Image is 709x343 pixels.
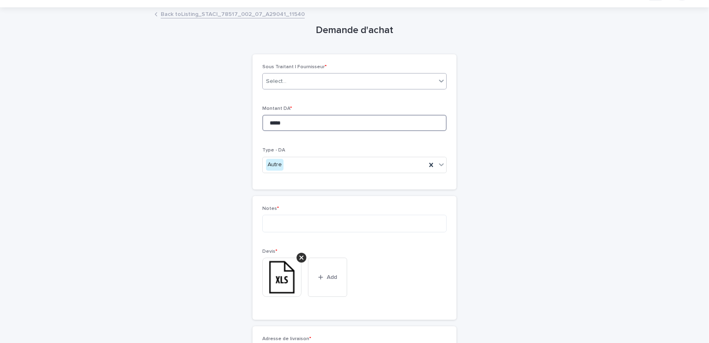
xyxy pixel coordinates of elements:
[327,274,337,280] span: Add
[262,336,311,341] span: Adresse de livraison
[253,24,456,36] h1: Demande d'achat
[262,106,292,111] span: Montant DA
[161,9,305,18] a: Back toListing_STACI_78517_002_07_A29041_11540
[262,148,285,153] span: Type - DA
[308,258,347,297] button: Add
[262,206,279,211] span: Notes
[266,77,286,86] div: Select...
[262,249,277,254] span: Devis
[262,65,327,69] span: Sous Traitant | Fournisseur
[266,159,284,171] div: Autre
